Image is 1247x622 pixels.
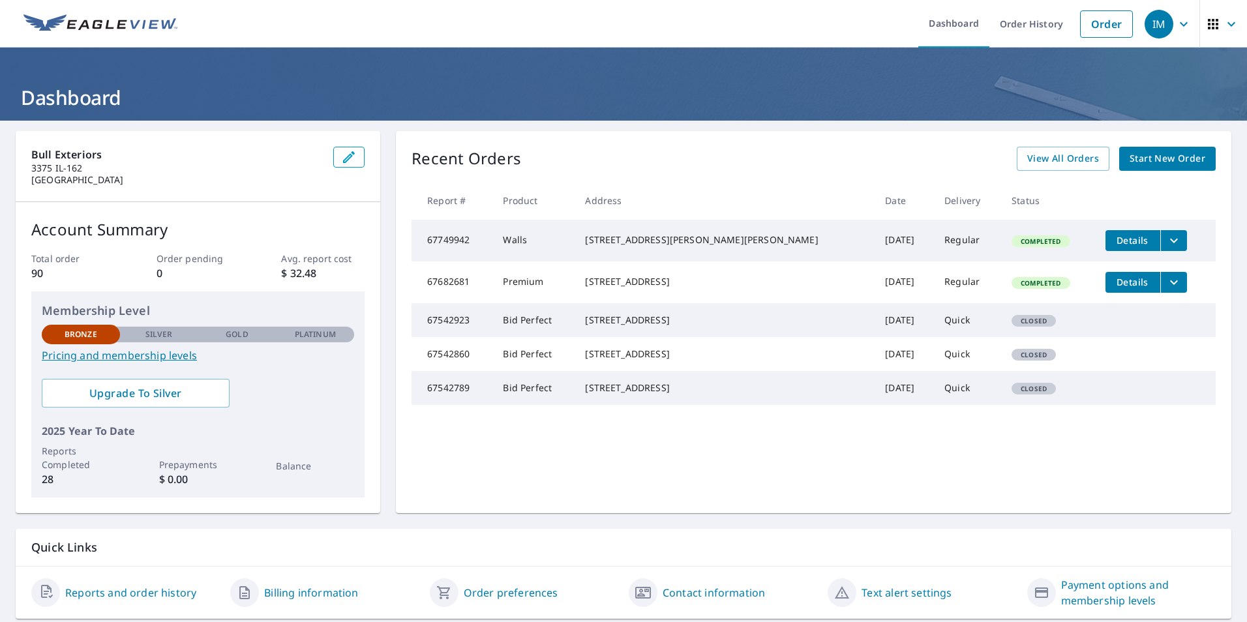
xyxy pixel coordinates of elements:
[585,348,864,361] div: [STREET_ADDRESS]
[1013,384,1055,393] span: Closed
[1013,237,1068,246] span: Completed
[875,261,934,303] td: [DATE]
[875,303,934,337] td: [DATE]
[1145,10,1173,38] div: IM
[31,252,115,265] p: Total order
[1013,316,1055,325] span: Closed
[1119,147,1216,171] a: Start New Order
[1160,272,1187,293] button: filesDropdownBtn-67682681
[281,252,365,265] p: Avg. report cost
[875,220,934,261] td: [DATE]
[1113,276,1152,288] span: Details
[65,585,196,600] a: Reports and order history
[276,459,354,473] p: Balance
[934,181,1001,220] th: Delivery
[1001,181,1094,220] th: Status
[1027,151,1099,167] span: View All Orders
[159,458,237,471] p: Prepayments
[157,265,240,281] p: 0
[412,261,492,303] td: 67682681
[226,329,248,340] p: Gold
[1105,230,1160,251] button: detailsBtn-67749942
[412,303,492,337] td: 67542923
[492,337,575,371] td: Bid Perfect
[934,220,1001,261] td: Regular
[31,265,115,281] p: 90
[1061,577,1216,608] a: Payment options and membership levels
[1105,272,1160,293] button: detailsBtn-67682681
[23,14,177,34] img: EV Logo
[42,423,354,439] p: 2025 Year To Date
[31,162,323,174] p: 3375 IL-162
[31,218,365,241] p: Account Summary
[264,585,358,600] a: Billing information
[16,84,1231,111] h1: Dashboard
[31,539,1216,555] p: Quick Links
[1013,350,1055,359] span: Closed
[412,371,492,405] td: 67542789
[412,337,492,371] td: 67542860
[575,181,875,220] th: Address
[585,381,864,394] div: [STREET_ADDRESS]
[42,302,354,319] p: Membership Level
[157,252,240,265] p: Order pending
[875,181,934,220] th: Date
[145,329,173,340] p: Silver
[934,261,1001,303] td: Regular
[412,220,492,261] td: 67749942
[31,174,323,186] p: [GEOGRAPHIC_DATA]
[862,585,952,600] a: Text alert settings
[663,585,765,600] a: Contact information
[875,371,934,405] td: [DATE]
[934,303,1001,337] td: Quick
[492,303,575,337] td: Bid Perfect
[492,181,575,220] th: Product
[934,337,1001,371] td: Quick
[492,371,575,405] td: Bid Perfect
[42,379,230,407] a: Upgrade To Silver
[412,181,492,220] th: Report #
[464,585,558,600] a: Order preferences
[1130,151,1205,167] span: Start New Order
[65,329,97,340] p: Bronze
[585,314,864,327] div: [STREET_ADDRESS]
[585,275,864,288] div: [STREET_ADDRESS]
[42,348,354,363] a: Pricing and membership levels
[159,471,237,487] p: $ 0.00
[52,386,219,400] span: Upgrade To Silver
[875,337,934,371] td: [DATE]
[1017,147,1109,171] a: View All Orders
[31,147,323,162] p: Bull Exteriors
[492,220,575,261] td: Walls
[42,471,120,487] p: 28
[1080,10,1133,38] a: Order
[492,261,575,303] td: Premium
[295,329,336,340] p: Platinum
[1113,234,1152,246] span: Details
[281,265,365,281] p: $ 32.48
[1160,230,1187,251] button: filesDropdownBtn-67749942
[1013,278,1068,288] span: Completed
[585,233,864,246] div: [STREET_ADDRESS][PERSON_NAME][PERSON_NAME]
[934,371,1001,405] td: Quick
[412,147,521,171] p: Recent Orders
[42,444,120,471] p: Reports Completed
